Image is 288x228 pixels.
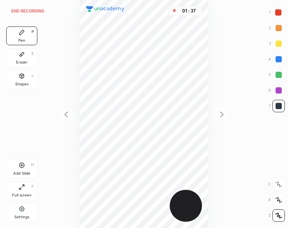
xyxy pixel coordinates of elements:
[269,37,285,50] div: 3
[32,185,34,189] div: F
[269,6,284,19] div: 1
[32,74,34,78] div: L
[31,163,34,167] div: H
[269,209,285,222] div: Z
[32,52,34,56] div: E
[15,82,28,86] div: Shapes
[18,39,25,42] div: Pen
[86,6,125,12] img: logo.38c385cc.svg
[269,100,285,112] div: 7
[268,178,285,191] div: C
[269,84,285,97] div: 6
[268,194,285,206] div: X
[12,193,32,197] div: Full screen
[14,215,29,219] div: Settings
[269,53,285,65] div: 4
[16,60,28,64] div: Eraser
[180,8,198,14] div: 01 : 37
[269,69,285,81] div: 5
[32,30,34,34] div: P
[13,171,30,175] div: Add Slide
[269,22,285,34] div: 2
[6,6,49,16] button: End recording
